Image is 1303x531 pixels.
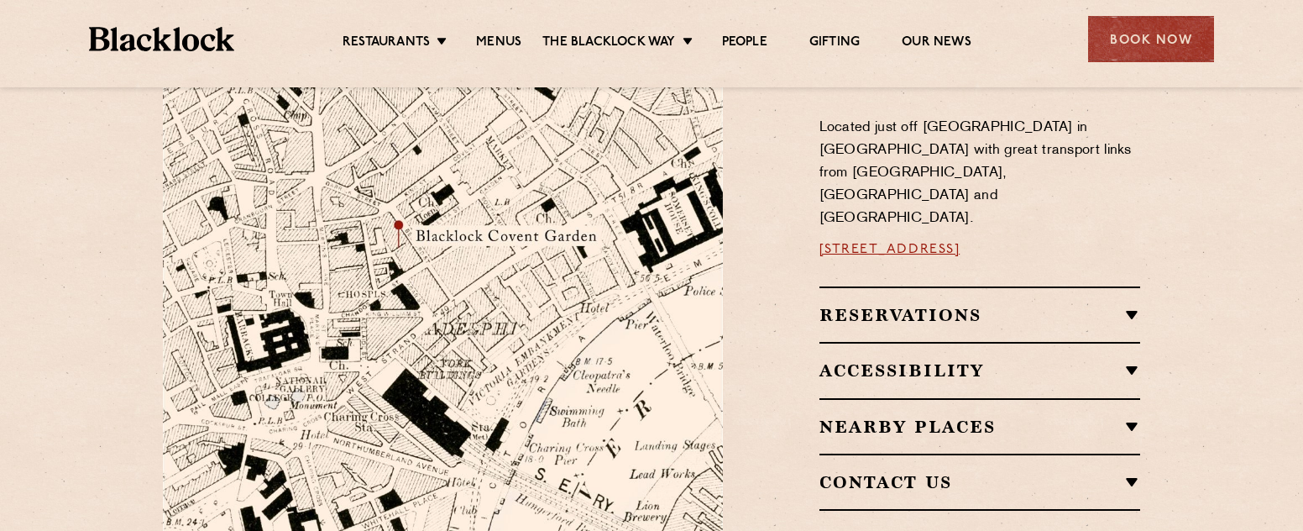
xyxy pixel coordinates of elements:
a: [STREET_ADDRESS] [819,243,960,256]
h2: Reservations [819,305,1141,325]
a: People [722,34,767,53]
a: Gifting [809,34,860,53]
a: Our News [902,34,971,53]
a: Restaurants [343,34,430,53]
span: Located just off [GEOGRAPHIC_DATA] in [GEOGRAPHIC_DATA] with great transport links from [GEOGRAPH... [819,121,1132,225]
a: The Blacklock Way [542,34,675,53]
h2: Nearby Places [819,417,1141,437]
h2: Accessibility [819,360,1141,381]
h2: Contact Us [819,472,1141,492]
div: Book Now [1088,16,1214,62]
img: BL_Textured_Logo-footer-cropped.svg [89,27,234,51]
a: Menus [476,34,521,53]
